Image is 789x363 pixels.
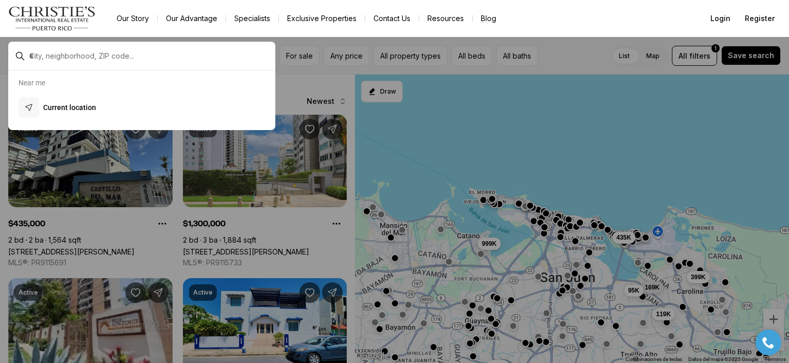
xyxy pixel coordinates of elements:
p: Near me [18,79,45,87]
a: Exclusive Properties [279,11,365,26]
a: Resources [419,11,472,26]
button: Contact Us [365,11,419,26]
button: Current location [14,93,269,122]
button: Login [704,8,737,29]
a: Blog [473,11,504,26]
a: Our Advantage [158,11,226,26]
img: logo [8,6,96,31]
span: Login [710,14,730,23]
button: Register [739,8,781,29]
a: Our Story [108,11,157,26]
span: Register [745,14,775,23]
p: Current location [43,102,96,113]
a: Specialists [226,11,278,26]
